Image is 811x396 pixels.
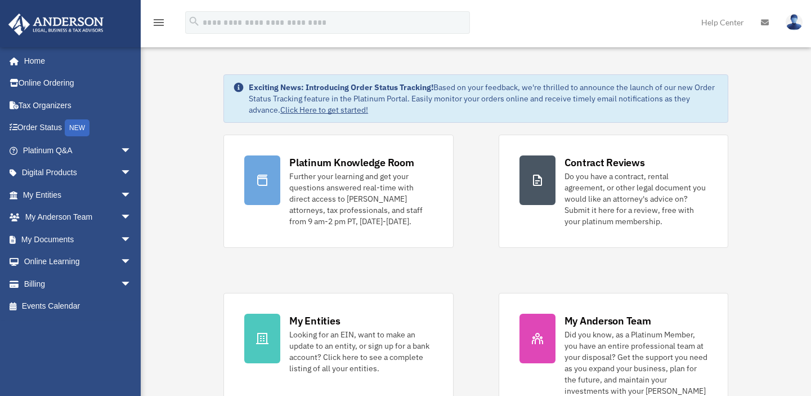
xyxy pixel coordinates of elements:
a: menu [152,20,165,29]
div: NEW [65,119,89,136]
a: My Anderson Teamarrow_drop_down [8,206,149,229]
span: arrow_drop_down [120,162,143,185]
div: Do you have a contract, rental agreement, or other legal document you would like an attorney's ad... [564,171,707,227]
div: My Entities [289,314,340,328]
strong: Exciting News: Introducing Order Status Tracking! [249,82,433,92]
span: arrow_drop_down [120,251,143,274]
div: Platinum Knowledge Room [289,155,414,170]
img: Anderson Advisors Platinum Portal [5,14,107,35]
a: Events Calendar [8,295,149,318]
a: Online Learningarrow_drop_down [8,251,149,273]
i: menu [152,16,165,29]
a: Online Ordering [8,72,149,95]
span: arrow_drop_down [120,206,143,229]
span: arrow_drop_down [120,184,143,207]
div: Further your learning and get your questions answered real-time with direct access to [PERSON_NAM... [289,171,432,227]
div: Looking for an EIN, want to make an update to an entity, or sign up for a bank account? Click her... [289,329,432,374]
div: My Anderson Team [564,314,651,328]
img: User Pic [786,14,803,30]
a: Platinum Q&Aarrow_drop_down [8,139,149,162]
a: Platinum Knowledge Room Further your learning and get your questions answered real-time with dire... [223,135,453,248]
a: Digital Productsarrow_drop_down [8,162,149,184]
span: arrow_drop_down [120,273,143,296]
span: arrow_drop_down [120,139,143,162]
span: arrow_drop_down [120,228,143,251]
a: Contract Reviews Do you have a contract, rental agreement, or other legal document you would like... [499,135,728,248]
a: Order StatusNEW [8,117,149,140]
a: My Documentsarrow_drop_down [8,228,149,251]
a: Click Here to get started! [280,105,368,115]
a: Home [8,50,143,72]
a: My Entitiesarrow_drop_down [8,184,149,206]
div: Contract Reviews [564,155,645,170]
div: Based on your feedback, we're thrilled to announce the launch of our new Order Status Tracking fe... [249,82,719,115]
a: Billingarrow_drop_down [8,273,149,295]
i: search [188,15,200,28]
a: Tax Organizers [8,94,149,117]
